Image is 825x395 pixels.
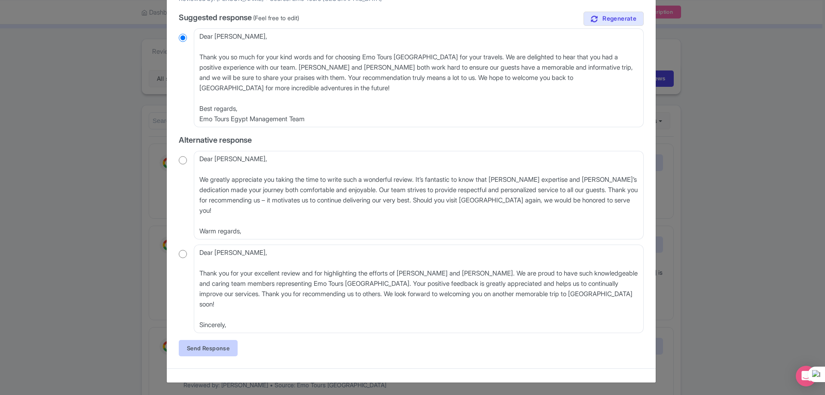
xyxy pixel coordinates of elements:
textarea: Dear [PERSON_NAME], Thank you so much for your kind words and for choosing Emo Tours [GEOGRAPHIC_... [194,28,644,127]
textarea: Dear [PERSON_NAME], Thank you for your excellent review and for highlighting the efforts of [PERS... [194,245,644,333]
span: (Feel free to edit) [253,14,299,21]
span: Alternative response [179,135,252,144]
a: Send Response [179,340,238,356]
textarea: Dear [PERSON_NAME], We greatly appreciate you taking the time to write such a wonderful review. I... [194,151,644,239]
div: Open Intercom Messenger [796,366,816,386]
a: Regenerate [584,12,644,26]
span: Regenerate [602,15,636,23]
span: Suggested response [179,13,252,22]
